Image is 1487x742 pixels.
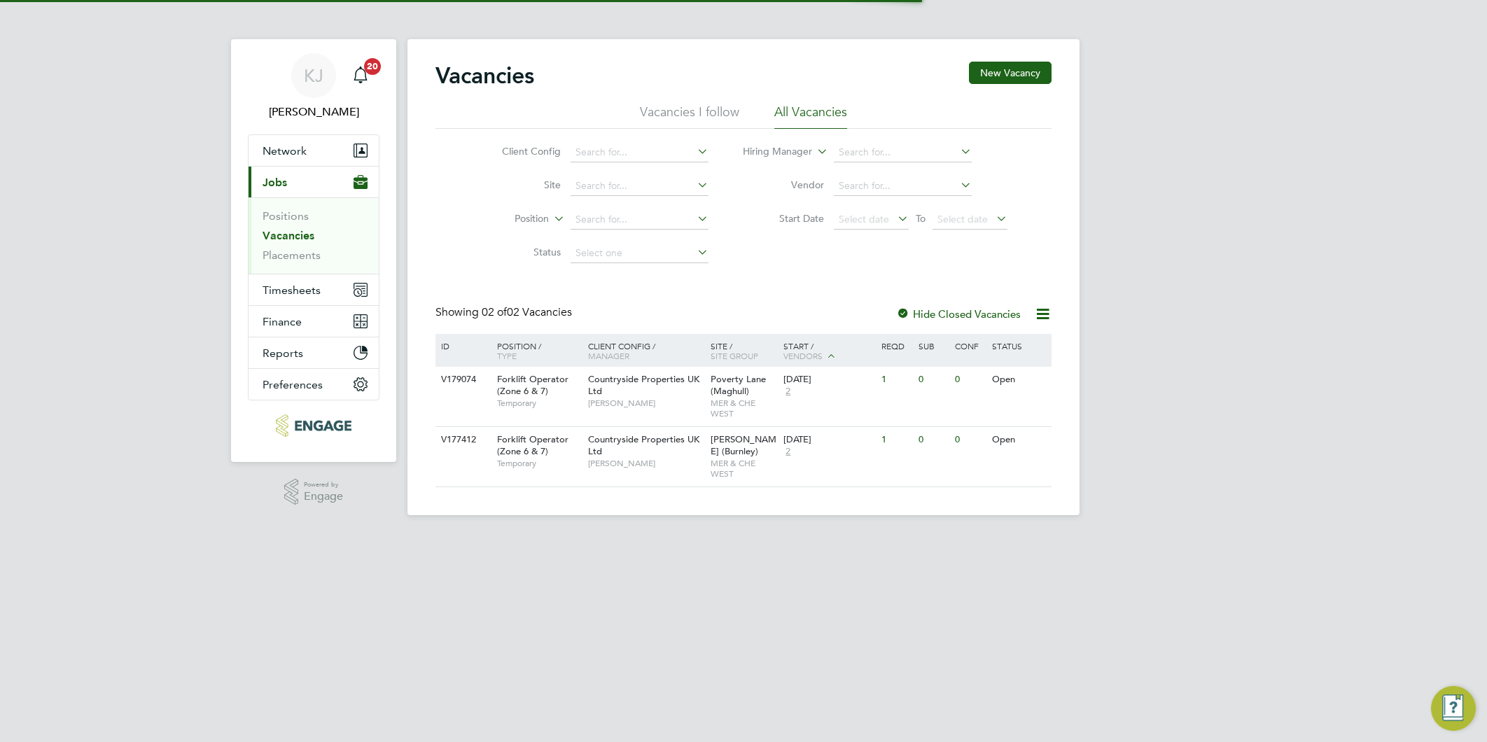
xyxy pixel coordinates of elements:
div: 0 [951,427,988,453]
div: Site / [707,334,781,367]
a: 20 [347,53,375,98]
div: V177412 [438,427,487,453]
div: Conf [951,334,988,358]
button: Reports [249,337,379,368]
li: Vacancies I follow [640,104,739,129]
button: Timesheets [249,274,379,305]
button: New Vacancy [969,62,1052,84]
span: Poverty Lane (Maghull) [711,373,766,397]
label: Site [480,178,561,191]
input: Search for... [571,143,708,162]
span: Kirsty Jones [248,104,379,120]
span: MER & CHE WEST [711,398,777,419]
h2: Vacancies [435,62,534,90]
label: Hide Closed Vacancies [896,307,1021,321]
div: Status [989,334,1049,358]
span: Vendors [783,350,823,361]
span: To [912,209,930,227]
button: Finance [249,306,379,337]
div: Sub [915,334,951,358]
span: Timesheets [263,283,321,297]
div: ID [438,334,487,358]
a: Powered byEngage [284,479,344,505]
input: Search for... [834,176,972,196]
span: Powered by [304,479,343,491]
span: 02 Vacancies [482,305,572,319]
div: 1 [878,367,914,393]
label: Position [468,212,549,226]
div: Position / [487,334,585,367]
button: Jobs [249,167,379,197]
a: Positions [263,209,309,223]
span: Type [497,350,517,361]
div: Client Config / [585,334,707,367]
span: [PERSON_NAME] [588,398,704,409]
span: Countryside Properties UK Ltd [588,433,699,457]
div: [DATE] [783,434,874,446]
div: 0 [951,367,988,393]
div: Jobs [249,197,379,274]
label: Client Config [480,145,561,157]
span: Temporary [497,398,581,409]
span: Jobs [263,176,287,189]
div: [DATE] [783,374,874,386]
span: Forklift Operator (Zone 6 & 7) [497,373,568,397]
span: KJ [304,66,323,85]
div: Open [989,427,1049,453]
div: Reqd [878,334,914,358]
button: Network [249,135,379,166]
span: MER & CHE WEST [711,458,777,479]
li: All Vacancies [774,104,847,129]
span: Network [263,144,307,157]
span: Temporary [497,458,581,469]
input: Search for... [571,210,708,230]
div: 1 [878,427,914,453]
button: Engage Resource Center [1431,686,1476,731]
input: Select one [571,244,708,263]
span: 2 [783,386,793,398]
span: Select date [937,213,988,225]
div: 0 [915,427,951,453]
span: Preferences [263,378,323,391]
span: Countryside Properties UK Ltd [588,373,699,397]
label: Start Date [743,212,824,225]
label: Vendor [743,178,824,191]
div: Showing [435,305,575,320]
span: Site Group [711,350,758,361]
label: Hiring Manager [732,145,812,159]
span: [PERSON_NAME] [588,458,704,469]
a: Placements [263,248,321,262]
span: Reports [263,346,303,360]
div: Open [989,367,1049,393]
img: northbuildrecruit-logo-retina.png [276,414,351,437]
nav: Main navigation [231,39,396,462]
label: Status [480,246,561,258]
span: Forklift Operator (Zone 6 & 7) [497,433,568,457]
span: 02 of [482,305,507,319]
span: [PERSON_NAME] (Burnley) [711,433,776,457]
span: Manager [588,350,629,361]
input: Search for... [571,176,708,196]
span: Finance [263,315,302,328]
div: 0 [915,367,951,393]
div: V179074 [438,367,487,393]
span: Select date [839,213,889,225]
div: Start / [780,334,878,369]
a: Go to home page [248,414,379,437]
span: 20 [364,58,381,75]
span: 2 [783,446,793,458]
button: Preferences [249,369,379,400]
a: Vacancies [263,229,314,242]
input: Search for... [834,143,972,162]
a: KJ[PERSON_NAME] [248,53,379,120]
span: Engage [304,491,343,503]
